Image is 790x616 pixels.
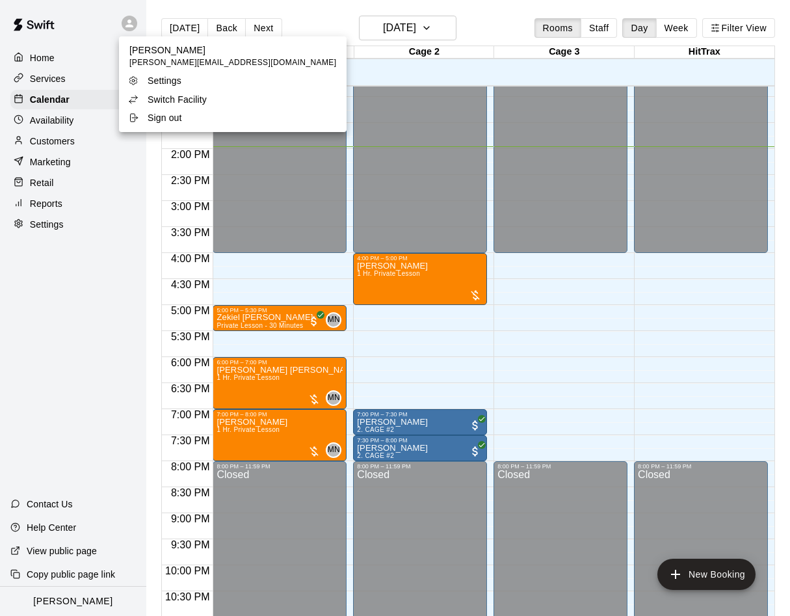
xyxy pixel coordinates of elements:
a: Settings [119,72,347,90]
p: Switch Facility [148,93,207,106]
p: [PERSON_NAME] [129,44,336,57]
p: Sign out [148,111,182,124]
a: Switch Facility [119,90,347,109]
p: Settings [148,74,181,87]
span: [PERSON_NAME][EMAIL_ADDRESS][DOMAIN_NAME] [129,57,336,70]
